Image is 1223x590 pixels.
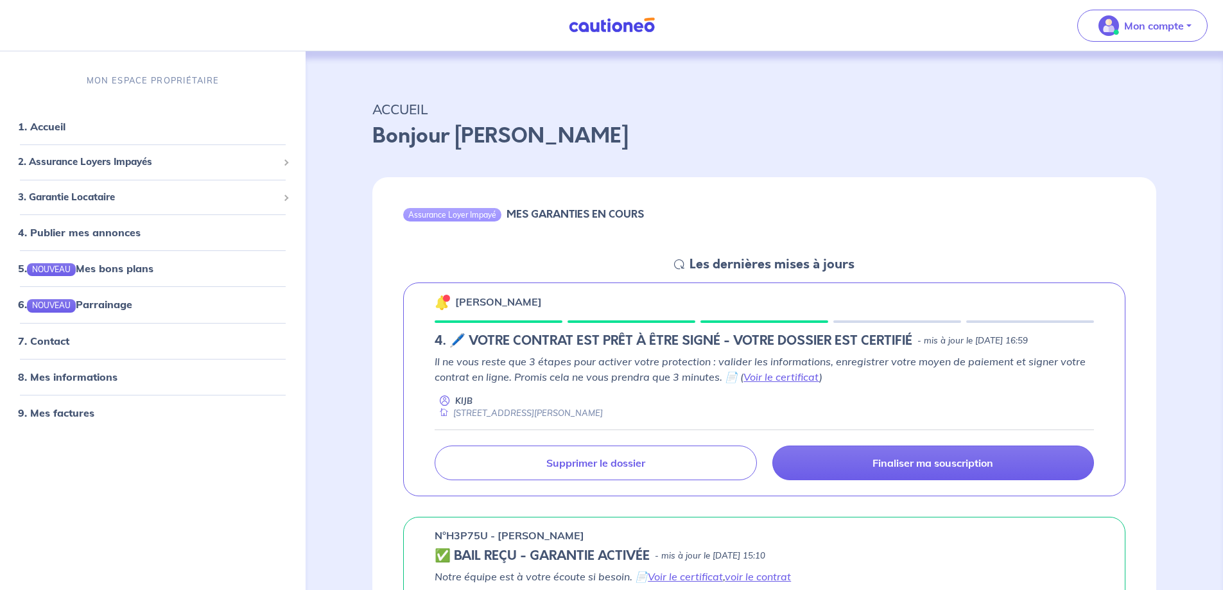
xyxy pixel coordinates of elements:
[917,334,1028,347] p: - mis à jour le [DATE] 16:59
[455,294,542,309] p: [PERSON_NAME]
[5,220,300,245] div: 4. Publier mes annonces
[87,74,219,87] p: MON ESPACE PROPRIÉTAIRE
[690,257,854,272] h5: Les dernières mises à jours
[725,570,791,583] a: voir le contrat
[435,446,756,480] a: Supprimer le dossier
[435,333,912,349] h5: 4. 🖊️ VOTRE CONTRAT EST PRÊT À ÊTRE SIGNÉ - VOTRE DOSSIER EST CERTIFIÉ
[507,208,644,220] h6: MES GARANTIES EN COURS
[455,395,473,407] p: KIJB
[18,262,153,275] a: 5.NOUVEAUMes bons plans
[435,528,584,543] p: n°H3P75U - [PERSON_NAME]
[564,17,660,33] img: Cautioneo
[18,334,69,347] a: 7. Contact
[5,256,300,281] div: 5.NOUVEAUMes bons plans
[1124,18,1184,33] p: Mon compte
[1098,15,1119,36] img: illu_account_valid_menu.svg
[372,98,1156,121] p: ACCUEIL
[5,363,300,389] div: 8. Mes informations
[18,406,94,419] a: 9. Mes factures
[5,327,300,353] div: 7. Contact
[435,407,603,419] div: [STREET_ADDRESS][PERSON_NAME]
[435,354,1094,385] p: Il ne vous reste que 3 étapes pour activer votre protection : valider les informations, enregistr...
[18,155,278,169] span: 2. Assurance Loyers Impayés
[5,399,300,425] div: 9. Mes factures
[546,456,645,469] p: Supprimer le dossier
[18,370,117,383] a: 8. Mes informations
[435,333,1094,349] div: state: CONTRACT-INFO-IN-PROGRESS, Context: NEW,CHOOSE-CERTIFICATE,ALONE,LESSOR-DOCUMENTS
[435,548,1094,564] div: state: CONTRACT-VALIDATED, Context: MORE-THAN-6-MONTHS,MAYBE-CERTIFICATE,ALONE,LESSOR-DOCUMENTS
[5,150,300,175] div: 2. Assurance Loyers Impayés
[872,456,993,469] p: Finaliser ma souscription
[772,446,1094,480] a: Finaliser ma souscription
[403,208,501,221] div: Assurance Loyer Impayé
[435,569,1094,584] p: Notre équipe est à votre écoute si besoin. 📄 ,
[18,226,141,239] a: 4. Publier mes annonces
[5,114,300,139] div: 1. Accueil
[1077,10,1208,42] button: illu_account_valid_menu.svgMon compte
[18,190,278,205] span: 3. Garantie Locataire
[743,370,819,383] a: Voir le certificat
[435,295,450,310] img: 🔔
[435,548,650,564] h5: ✅ BAIL REÇU - GARANTIE ACTIVÉE
[18,298,132,311] a: 6.NOUVEAUParrainage
[372,121,1156,152] p: Bonjour [PERSON_NAME]
[5,291,300,317] div: 6.NOUVEAUParrainage
[655,550,765,562] p: - mis à jour le [DATE] 15:10
[648,570,723,583] a: Voir le certificat
[5,185,300,210] div: 3. Garantie Locataire
[18,120,65,133] a: 1. Accueil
